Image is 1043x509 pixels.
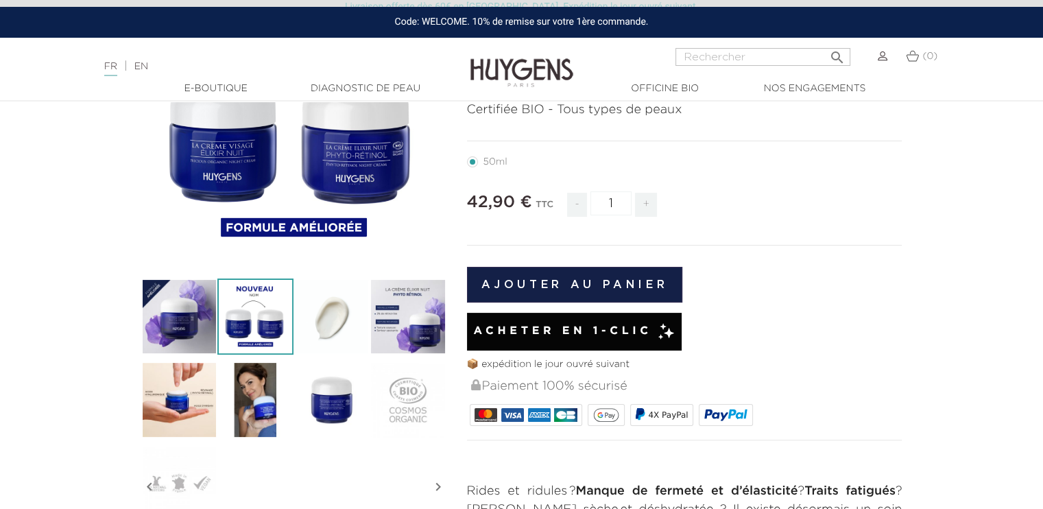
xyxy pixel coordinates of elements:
[575,485,798,497] strong: Manque de fermeté et d’élasticité
[922,51,937,61] span: (0)
[648,410,688,420] span: 4X PayPal
[804,485,896,497] strong: Traits fatigués
[471,379,481,390] img: Paiement 100% sécurisé
[141,279,217,355] img: La Crème Élixir Nuit Phyto-Rétinol
[104,62,117,76] a: FR
[828,45,845,62] i: 
[97,58,424,75] div: |
[134,62,148,71] a: EN
[467,357,902,372] p: 📦 expédition le jour ouvré suivant
[470,372,902,401] div: Paiement 100% sécurisé
[675,48,850,66] input: Rechercher
[467,194,532,211] span: 42,90 €
[567,193,586,217] span: -
[593,408,619,422] img: google_pay
[528,408,551,422] img: AMEX
[590,191,632,215] input: Quantité
[147,82,285,96] a: E-Boutique
[554,408,577,422] img: CB_NATIONALE
[536,190,553,227] div: TTC
[467,267,683,303] button: Ajouter au panier
[746,82,883,96] a: Nos engagements
[297,82,434,96] a: Diagnostic de peau
[475,408,497,422] img: MASTERCARD
[824,44,849,62] button: 
[597,82,734,96] a: Officine Bio
[467,101,902,119] p: Certifiée BIO - Tous types de peaux
[470,36,573,89] img: Huygens
[635,193,657,217] span: +
[501,408,524,422] img: VISA
[467,156,524,167] label: 50ml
